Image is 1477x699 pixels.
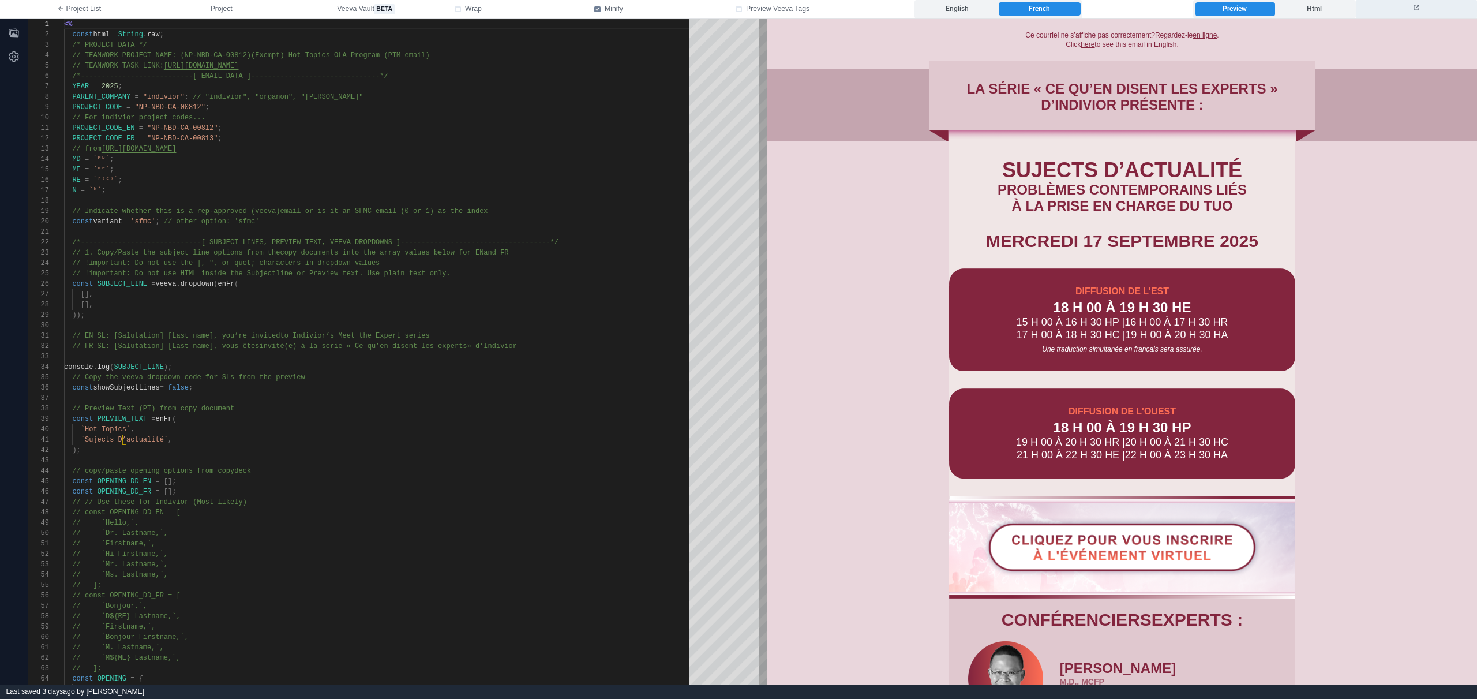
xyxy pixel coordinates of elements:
span: // const OPENING_DD_FR = [ [72,592,180,600]
span: // `Hello,`, [72,519,138,527]
div: 11 [28,123,49,133]
span: // 1. Copy/Paste the subject line options from the [72,249,280,257]
span: // Copy the veeva dropdown code for SLs from the p [72,373,280,382]
div: 26 [28,279,49,289]
span: "indivior" [143,93,185,101]
div: 33 [28,352,49,362]
div: 52 [28,549,49,559]
span: // For indivior project codes... [72,114,205,122]
span: ; [102,186,106,195]
span: // `Hi Firstname,`, [72,550,168,558]
span: { [139,675,143,683]
div: 10 [28,113,49,123]
span: []; [164,477,177,485]
span: // `D${RE} Lastname,`, [72,612,180,620]
span: enFr [218,280,234,288]
div: 45 [28,476,49,487]
span: and FR [483,249,508,257]
span: = [155,477,159,485]
span: // ]; [72,581,101,589]
span: // copy/paste opening options from copydeck [72,467,251,475]
span: [URL][DOMAIN_NAME] [102,145,177,153]
span: // ]; [72,664,101,672]
span: ; [118,83,122,91]
span: veeva [155,280,176,288]
div: 24 [28,258,49,268]
div: 42 [28,445,49,455]
span: ------------------------*/ [280,72,388,80]
span: PROJECT_CODE_FR [72,134,134,143]
span: "NP-NBD-CA-00812" [134,103,205,111]
span: Preview Veeva Tags [746,4,809,14]
div: 48 [28,507,49,518]
span: // FR SL: [Salutation] [Last name], vous êtes [72,342,259,350]
span: SUBJECT_LINE [98,280,147,288]
span: copy documents into the array values below for EN [280,249,483,257]
div: 15 [28,165,49,175]
span: `Sujects D’actualité` [81,436,168,444]
span: = [126,103,130,111]
div: 14 [28,154,49,165]
span: console [64,363,93,371]
div: 44 [28,466,49,476]
div: 8 [28,92,49,102]
span: PREVIEW_TEXT [98,415,147,423]
span: ; [110,155,114,163]
span: ; [185,93,189,101]
div: 1 [28,19,49,29]
span: ; [218,134,222,143]
div: 23 [28,248,49,258]
span: email or is it an SFMC email (0 or 1) as the inde [280,207,483,215]
span: dropdown [181,280,214,288]
div: 58 [28,611,49,622]
span: `ᴹᴰ` [93,155,110,163]
span: = [151,415,155,423]
div: 49 [28,518,49,528]
span: line or Preview text. Use plain text only. [276,270,450,278]
span: = [93,83,97,91]
div: 25 [28,268,49,279]
span: ; [189,384,193,392]
span: const [72,477,93,485]
span: ( [213,280,218,288]
span: // other option: 'sfmc' [164,218,260,226]
span: `ᴺ` [89,186,102,195]
div: 13 [28,144,49,154]
span: )); [72,311,85,319]
span: /*---------------------------[ EMAIL DATA ]------- [72,72,280,80]
span: review [280,373,305,382]
span: // `Ms. Lastname,`, [72,571,168,579]
span: MD [72,155,80,163]
div: 60 [28,632,49,642]
span: // `Mr. Lastname,`, [72,560,168,569]
span: YEAR [72,83,89,91]
span: ; [218,124,222,132]
span: // `M${ME} Lastname,`, [72,654,180,662]
label: English [917,2,998,16]
div: 46 [28,487,49,497]
span: // Indicate whether this is a rep-approved (veeva) [72,207,280,215]
iframe: preview [767,19,1477,685]
span: ) Hot Topics OLA Program (PTM email) [280,51,429,59]
span: // `Firstname,`, [72,623,155,631]
div: 56 [28,590,49,601]
span: = [110,31,114,39]
span: . [176,280,180,288]
span: 2025 [102,83,118,91]
span: 'sfmc' [130,218,155,226]
span: = [130,675,134,683]
div: 38 [28,403,49,414]
div: 3 [28,40,49,50]
span: [URL][DOMAIN_NAME] [164,62,239,70]
span: = [151,280,155,288]
span: = [81,186,85,195]
div: M.D., MCFP [293,657,508,668]
span: [], [81,290,93,298]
